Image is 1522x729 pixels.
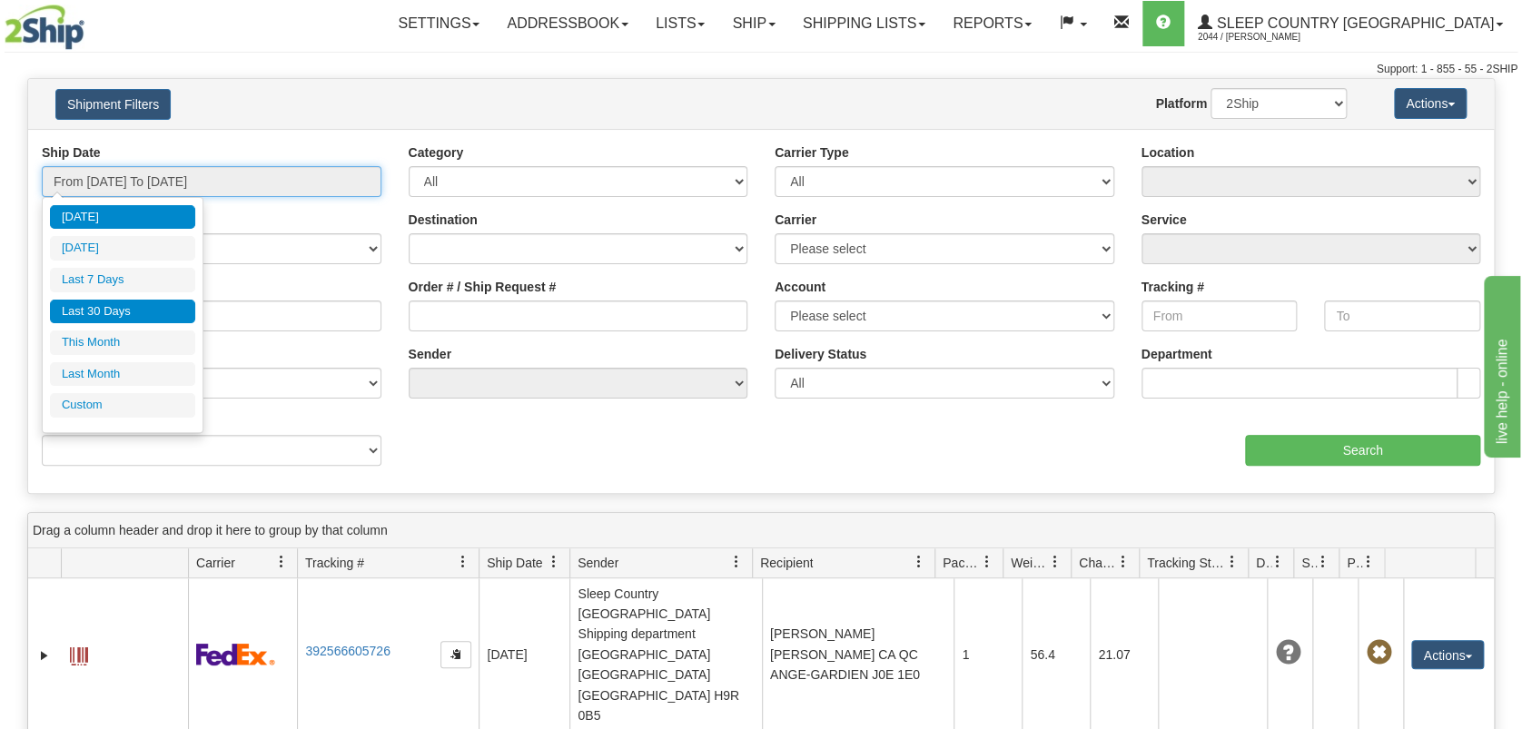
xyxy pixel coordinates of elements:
div: live help - online [14,11,168,33]
label: Platform [1155,94,1207,113]
label: Tracking # [1141,278,1204,296]
span: Weight [1011,554,1049,572]
li: Custom [50,393,195,418]
label: Order # / Ship Request # [409,278,557,296]
label: Carrier [775,211,816,229]
a: Shipping lists [789,1,939,46]
a: 392566605726 [305,644,390,658]
a: Sender filter column settings [721,547,752,577]
a: Tracking # filter column settings [448,547,479,577]
span: Sleep Country [GEOGRAPHIC_DATA] [1212,15,1494,31]
img: 2 - FedEx Express® [196,643,275,665]
a: Recipient filter column settings [904,547,934,577]
span: Unknown [1275,640,1300,665]
button: Copy to clipboard [440,641,471,668]
span: Packages [943,554,981,572]
button: Shipment Filters [55,89,171,120]
li: Last 7 Days [50,268,195,292]
div: grid grouping header [28,513,1494,548]
a: Settings [384,1,493,46]
a: Pickup Status filter column settings [1353,547,1384,577]
label: Ship Date [42,143,101,162]
a: Sleep Country [GEOGRAPHIC_DATA] 2044 / [PERSON_NAME] [1184,1,1517,46]
span: Tracking # [305,554,364,572]
span: 2044 / [PERSON_NAME] [1198,28,1334,46]
a: Expand [35,646,54,665]
label: Category [409,143,464,162]
input: From [1141,300,1298,331]
span: Pickup Not Assigned [1366,640,1391,665]
span: Tracking Status [1147,554,1226,572]
button: Actions [1394,88,1467,119]
a: Ship [718,1,788,46]
input: To [1324,300,1480,331]
li: This Month [50,330,195,355]
label: Department [1141,345,1212,363]
button: Actions [1411,640,1484,669]
label: Account [775,278,825,296]
a: Packages filter column settings [972,547,1003,577]
span: Charge [1079,554,1117,572]
span: Recipient [760,554,813,572]
label: Destination [409,211,478,229]
label: Service [1141,211,1187,229]
a: Label [70,639,88,668]
a: Addressbook [493,1,642,46]
label: Sender [409,345,451,363]
a: Reports [939,1,1045,46]
li: [DATE] [50,205,195,230]
a: Carrier filter column settings [266,547,297,577]
span: Delivery Status [1256,554,1271,572]
img: logo2044.jpg [5,5,84,50]
span: Ship Date [487,554,542,572]
span: Shipment Issues [1301,554,1317,572]
input: Search [1245,435,1480,466]
li: Last Month [50,362,195,387]
a: Shipment Issues filter column settings [1308,547,1339,577]
a: Ship Date filter column settings [539,547,569,577]
a: Tracking Status filter column settings [1217,547,1248,577]
span: Sender [578,554,618,572]
label: Carrier Type [775,143,848,162]
span: Carrier [196,554,235,572]
a: Lists [642,1,718,46]
a: Weight filter column settings [1040,547,1071,577]
iframe: chat widget [1480,271,1520,457]
li: Last 30 Days [50,300,195,324]
a: Charge filter column settings [1108,547,1139,577]
span: Pickup Status [1347,554,1362,572]
label: Delivery Status [775,345,866,363]
a: Delivery Status filter column settings [1262,547,1293,577]
label: Location [1141,143,1194,162]
li: [DATE] [50,236,195,261]
div: Support: 1 - 855 - 55 - 2SHIP [5,62,1517,77]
